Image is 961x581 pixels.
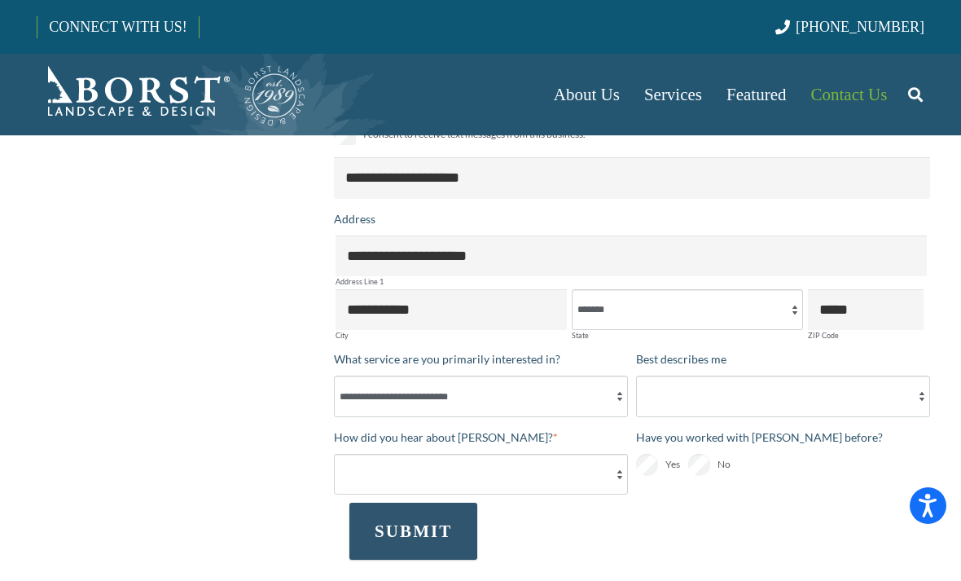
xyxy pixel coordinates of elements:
span: Have you worked with [PERSON_NAME] before? [636,430,883,444]
span: Address [334,212,375,226]
label: City [336,332,567,339]
a: [PHONE_NUMBER] [775,19,924,35]
span: How did you hear about [PERSON_NAME]? [334,430,553,444]
a: Featured [714,54,798,135]
span: [PHONE_NUMBER] [796,19,924,35]
span: About Us [554,85,620,104]
a: Borst-Logo [37,62,307,127]
label: ZIP Code [808,332,924,339]
button: SUBMIT [349,503,477,560]
a: Contact Us [799,54,900,135]
a: Search [899,74,932,115]
span: What service are you primarily interested in? [334,352,560,366]
select: How did you hear about [PERSON_NAME]?* [334,454,628,495]
span: Services [644,85,702,104]
select: What service are you primarily interested in? [334,376,628,416]
span: Yes [665,455,680,474]
span: Featured [726,85,786,104]
input: No [688,454,710,476]
span: Best describes me [636,352,726,366]
input: Yes [636,454,658,476]
a: Services [632,54,714,135]
span: No [717,455,731,474]
a: About Us [542,54,632,135]
select: Best describes me [636,376,930,416]
label: State [572,332,803,339]
a: CONNECT WITH US! [37,7,198,46]
span: Contact Us [811,85,888,104]
label: Address Line 1 [336,278,927,285]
